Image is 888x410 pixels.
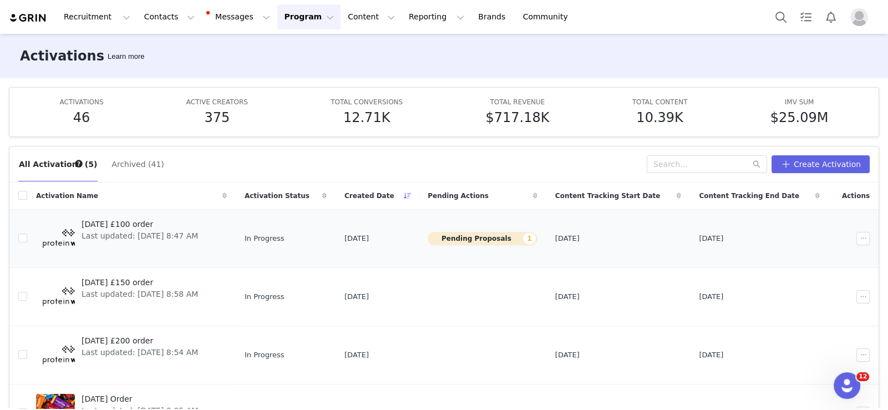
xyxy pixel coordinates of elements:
[516,4,580,29] a: Community
[344,233,369,244] span: [DATE]
[471,4,515,29] a: Brands
[632,98,688,106] span: TOTAL CONTENT
[341,4,402,29] button: Content
[343,108,390,128] h5: 12.71K
[82,288,198,300] span: Last updated: [DATE] 8:58 AM
[60,98,104,106] span: ACTIVATIONS
[344,191,394,201] span: Created Date
[186,98,248,106] span: ACTIVE CREATORS
[555,350,580,361] span: [DATE]
[245,233,285,244] span: In Progress
[73,108,90,128] h5: 46
[344,291,369,302] span: [DATE]
[402,4,471,29] button: Reporting
[74,159,84,169] div: Tooltip anchor
[428,232,537,245] button: Pending Proposals1
[18,155,98,173] button: All Activations (5)
[769,4,793,29] button: Search
[490,98,545,106] span: TOTAL REVENUE
[36,333,227,377] a: [DATE] £200 orderLast updated: [DATE] 8:54 AM
[856,372,869,381] span: 12
[753,160,760,168] i: icon: search
[844,8,879,26] button: Profile
[111,155,164,173] button: Archived (41)
[699,350,723,361] span: [DATE]
[819,4,843,29] button: Notifications
[204,108,230,128] h5: 375
[699,291,723,302] span: [DATE]
[772,155,870,173] button: Create Activation
[82,277,198,288] span: [DATE] £150 order
[9,13,48,23] img: grin logo
[82,230,198,242] span: Last updated: [DATE] 8:47 AM
[36,275,227,319] a: [DATE] £150 orderLast updated: [DATE] 8:58 AM
[829,184,879,207] div: Actions
[485,108,549,128] h5: $717.18K
[785,98,814,106] span: IMV SUM
[82,219,198,230] span: [DATE] £100 order
[636,108,683,128] h5: 10.39K
[245,291,285,302] span: In Progress
[344,350,369,361] span: [DATE]
[245,191,309,201] span: Activation Status
[138,4,201,29] button: Contacts
[105,51,146,62] div: Tooltip anchor
[834,372,860,399] iframe: Intercom live chat
[36,191,98,201] span: Activation Name
[794,4,818,29] a: Tasks
[555,191,661,201] span: Content Tracking Start Date
[850,8,868,26] img: placeholder-profile.jpg
[202,4,277,29] button: Messages
[36,216,227,261] a: [DATE] £100 orderLast updated: [DATE] 8:47 AM
[699,233,723,244] span: [DATE]
[647,155,767,173] input: Search...
[770,108,829,128] h5: $25.09M
[555,291,580,302] span: [DATE]
[20,46,104,66] h3: Activations
[555,233,580,244] span: [DATE]
[428,191,489,201] span: Pending Actions
[57,4,137,29] button: Recruitment
[277,4,341,29] button: Program
[245,350,285,361] span: In Progress
[699,191,799,201] span: Content Tracking End Date
[82,347,198,358] span: Last updated: [DATE] 8:54 AM
[82,393,198,405] span: [DATE] Order
[331,98,403,106] span: TOTAL CONVERSIONS
[82,335,198,347] span: [DATE] £200 order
